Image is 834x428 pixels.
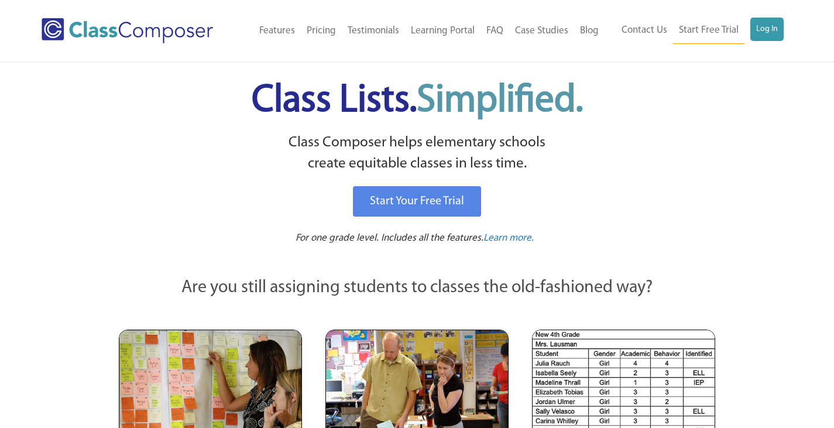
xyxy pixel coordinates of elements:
[481,18,509,44] a: FAQ
[750,18,784,41] a: Log In
[370,196,464,207] span: Start Your Free Trial
[483,231,534,246] a: Learn more.
[353,186,481,217] a: Start Your Free Trial
[673,18,744,44] a: Start Free Trial
[483,233,534,243] span: Learn more.
[42,18,213,43] img: Class Composer
[238,18,605,44] nav: Header Menu
[117,132,718,175] p: Class Composer helps elementary schools create equitable classes in less time.
[405,18,481,44] a: Learning Portal
[417,82,583,120] span: Simplified.
[616,18,673,43] a: Contact Us
[296,233,483,243] span: For one grade level. Includes all the features.
[342,18,405,44] a: Testimonials
[252,82,583,120] span: Class Lists.
[301,18,342,44] a: Pricing
[253,18,301,44] a: Features
[605,18,784,44] nav: Header Menu
[574,18,605,44] a: Blog
[119,275,716,301] p: Are you still assigning students to classes the old-fashioned way?
[509,18,574,44] a: Case Studies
